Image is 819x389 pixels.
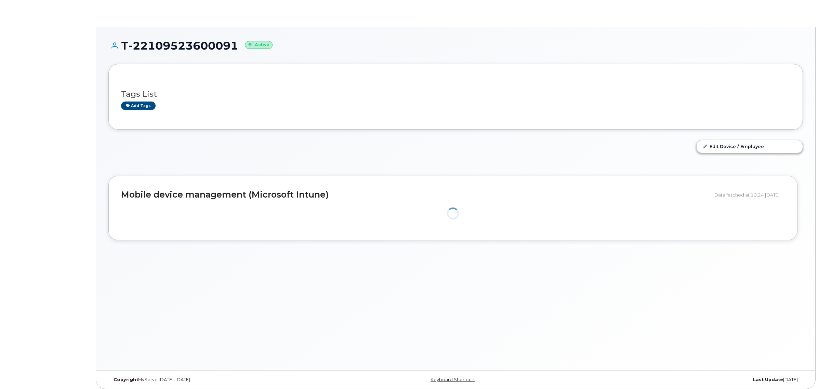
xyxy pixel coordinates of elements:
[697,140,803,152] a: Edit Device / Employee
[108,377,340,383] div: MyServe [DATE]–[DATE]
[114,377,138,382] strong: Copyright
[714,188,785,201] div: Data fetched at 10:24 [DATE]
[121,190,709,200] h2: Mobile device management (Microsoft Intune)
[121,102,156,110] a: Add tags
[431,377,475,382] a: Keyboard Shortcuts
[108,40,803,52] h1: T-22109523600091
[245,41,273,49] small: Active
[753,377,783,382] strong: Last Update
[121,90,790,98] h3: Tags List
[571,377,803,383] div: [DATE]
